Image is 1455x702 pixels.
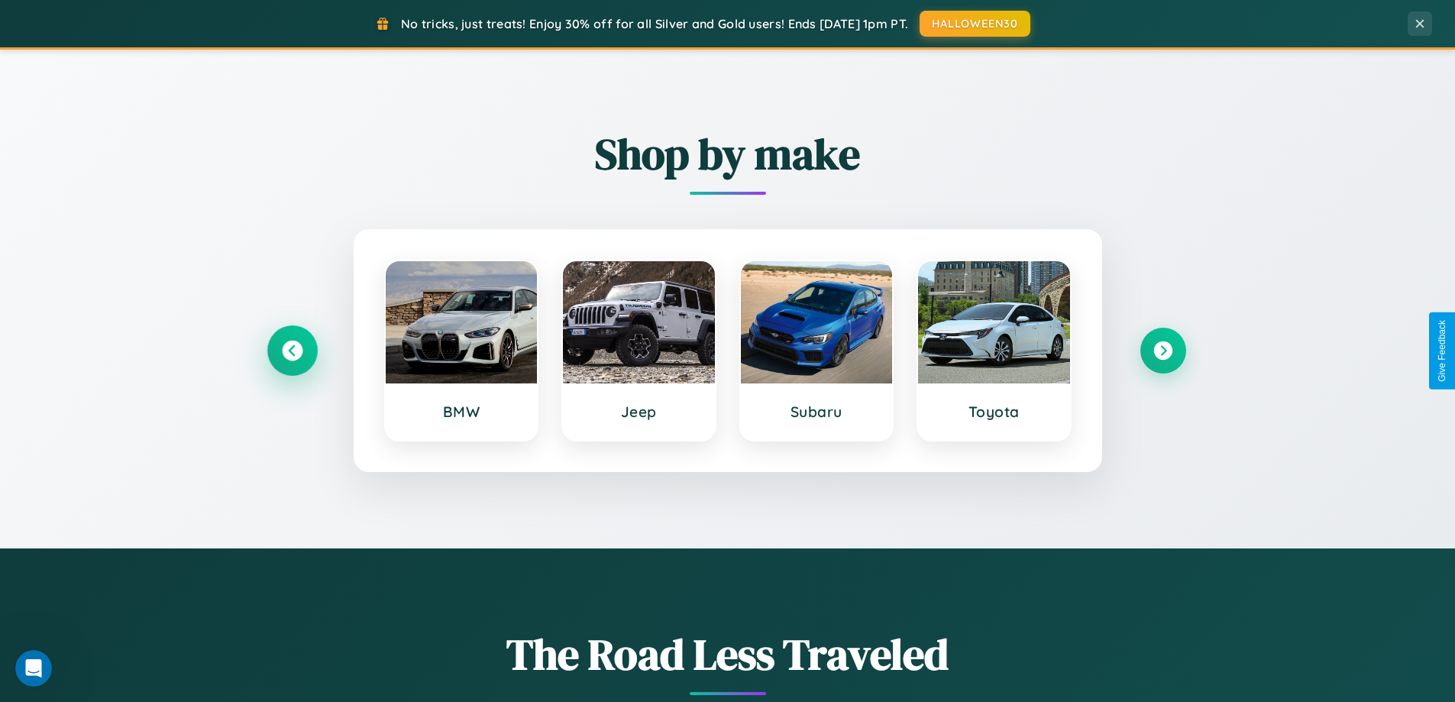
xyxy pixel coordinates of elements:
[920,11,1030,37] button: HALLOWEEN30
[756,403,878,421] h3: Subaru
[401,16,908,31] span: No tricks, just treats! Enjoy 30% off for all Silver and Gold users! Ends [DATE] 1pm PT.
[15,650,52,687] iframe: Intercom live chat
[270,125,1186,183] h2: Shop by make
[933,403,1055,421] h3: Toyota
[578,403,700,421] h3: Jeep
[401,403,522,421] h3: BMW
[1437,320,1447,382] div: Give Feedback
[270,625,1186,684] h1: The Road Less Traveled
